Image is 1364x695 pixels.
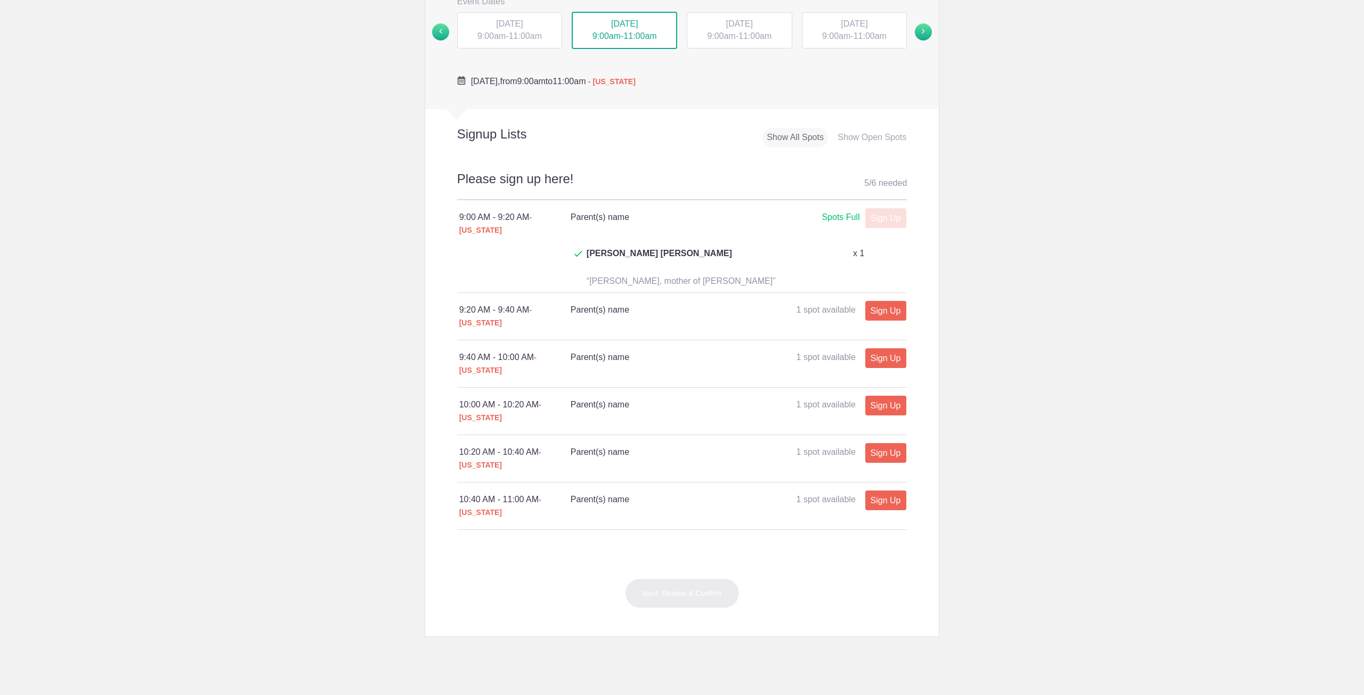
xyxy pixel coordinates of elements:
span: - [US_STATE] [588,77,636,86]
span: 9:00am [517,77,545,86]
span: 11:00am [738,31,772,40]
div: - [457,12,563,48]
div: - [687,12,792,48]
button: [DATE] 9:00am-11:00am [801,12,908,49]
span: from to [471,77,636,86]
h2: Signup Lists [425,126,597,142]
span: [DATE], [471,77,500,86]
div: Show Open Spots [833,128,911,148]
h4: Parent(s) name [571,398,738,411]
span: 9:00am [592,31,621,40]
span: 1 spot available [797,353,856,362]
span: 1 spot available [797,447,856,456]
h4: Parent(s) name [571,446,738,459]
h4: Parent(s) name [571,493,738,506]
div: 9:40 AM - 10:00 AM [459,351,571,377]
h4: Parent(s) name [571,304,738,316]
span: 1 spot available [797,495,856,504]
span: - [US_STATE] [459,353,537,374]
span: [DATE] [841,19,867,28]
div: 5 6 needed [864,175,907,191]
img: Check dark green [574,251,582,257]
span: 1 spot available [797,305,856,314]
a: Sign Up [865,348,906,368]
div: 10:00 AM - 10:20 AM [459,398,571,424]
div: 9:20 AM - 9:40 AM [459,304,571,329]
span: [PERSON_NAME] [PERSON_NAME] [587,247,732,273]
span: 11:00am [623,31,656,40]
span: 9:00am [707,31,735,40]
div: 9:00 AM - 9:20 AM [459,211,571,236]
span: [DATE] [496,19,523,28]
span: - [US_STATE] [459,400,541,422]
span: 11:00am [509,31,542,40]
span: / [869,178,871,187]
div: Show All Spots [762,128,828,148]
span: “[PERSON_NAME], mother of [PERSON_NAME]” [587,276,776,285]
h4: Parent(s) name [571,351,738,364]
a: Sign Up [865,301,906,321]
img: Cal purple [457,76,466,85]
a: Sign Up [865,396,906,415]
span: - [US_STATE] [459,495,541,517]
button: Next: Review & Confirm [625,578,740,608]
span: [DATE] [726,19,753,28]
button: [DATE] 9:00am-11:00am [686,12,793,49]
span: - [US_STATE] [459,306,532,327]
span: 9:00am [477,31,506,40]
h2: Please sign up here! [457,170,907,200]
p: x 1 [853,247,864,260]
span: - [US_STATE] [459,213,532,234]
div: - [572,12,677,49]
div: Spots Full [822,211,859,224]
div: - [802,12,907,48]
span: - [US_STATE] [459,448,541,469]
button: [DATE] 9:00am-11:00am [571,11,678,50]
div: 10:40 AM - 11:00 AM [459,493,571,519]
button: [DATE] 9:00am-11:00am [457,12,563,49]
span: [DATE] [611,19,638,28]
a: Sign Up [865,443,906,463]
span: 1 spot available [797,400,856,409]
span: 9:00am [822,31,850,40]
span: 11:00am [854,31,887,40]
a: Sign Up [865,490,906,510]
div: 10:20 AM - 10:40 AM [459,446,571,471]
span: 11:00am [553,77,586,86]
h4: Parent(s) name [571,211,738,224]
